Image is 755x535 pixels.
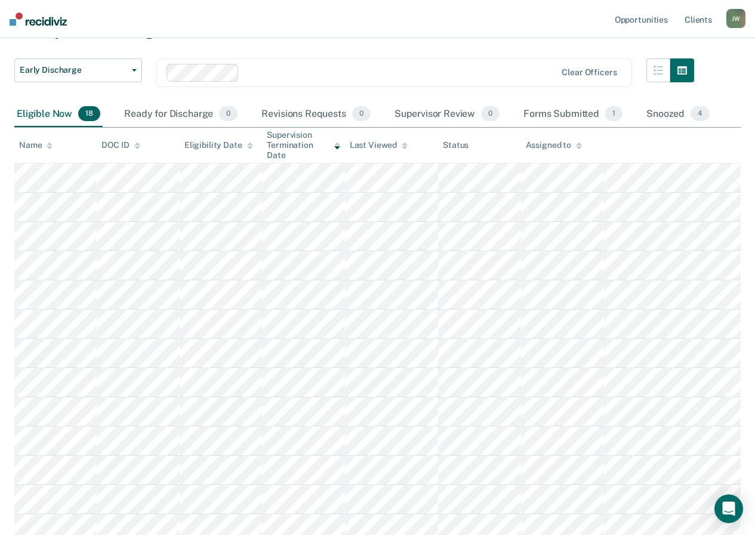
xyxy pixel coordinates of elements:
[101,140,140,150] div: DOC ID
[14,101,103,128] div: Eligible Now18
[526,140,582,150] div: Assigned to
[521,101,625,128] div: Forms Submitted1
[259,101,372,128] div: Revisions Requests0
[122,101,240,128] div: Ready for Discharge0
[605,106,623,122] span: 1
[726,9,745,28] div: J W
[10,13,67,26] img: Recidiviz
[184,140,253,150] div: Eligibility Date
[443,140,469,150] div: Status
[726,9,745,28] button: JW
[350,140,408,150] div: Last Viewed
[20,65,127,75] span: Early Discharge
[78,106,100,122] span: 18
[481,106,500,122] span: 0
[714,494,743,523] div: Open Intercom Messenger
[691,106,710,122] span: 4
[219,106,238,122] span: 0
[562,67,617,78] div: Clear officers
[19,140,53,150] div: Name
[392,101,503,128] div: Supervisor Review0
[267,130,340,160] div: Supervision Termination Date
[644,101,712,128] div: Snoozed4
[352,106,371,122] span: 0
[14,58,142,82] button: Early Discharge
